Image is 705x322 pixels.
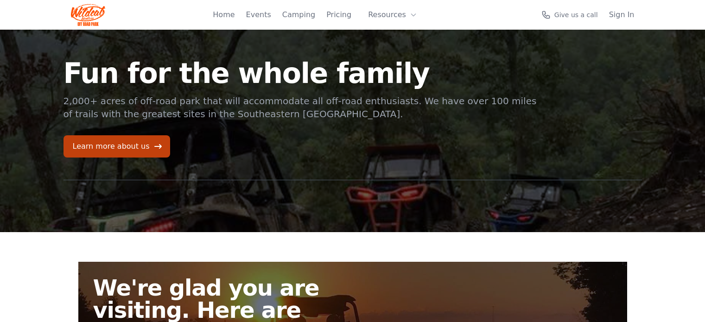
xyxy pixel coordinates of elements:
a: Learn more about us [64,135,170,158]
a: Camping [282,9,315,20]
span: Give us a call [554,10,598,19]
a: Home [213,9,235,20]
h1: Fun for the whole family [64,59,538,87]
a: Sign In [609,9,635,20]
a: Pricing [326,9,351,20]
p: 2,000+ acres of off-road park that will accommodate all off-road enthusiasts. We have over 100 mi... [64,95,538,120]
button: Resources [362,6,423,24]
a: Events [246,9,271,20]
a: Give us a call [541,10,598,19]
img: Wildcat Logo [71,4,106,26]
